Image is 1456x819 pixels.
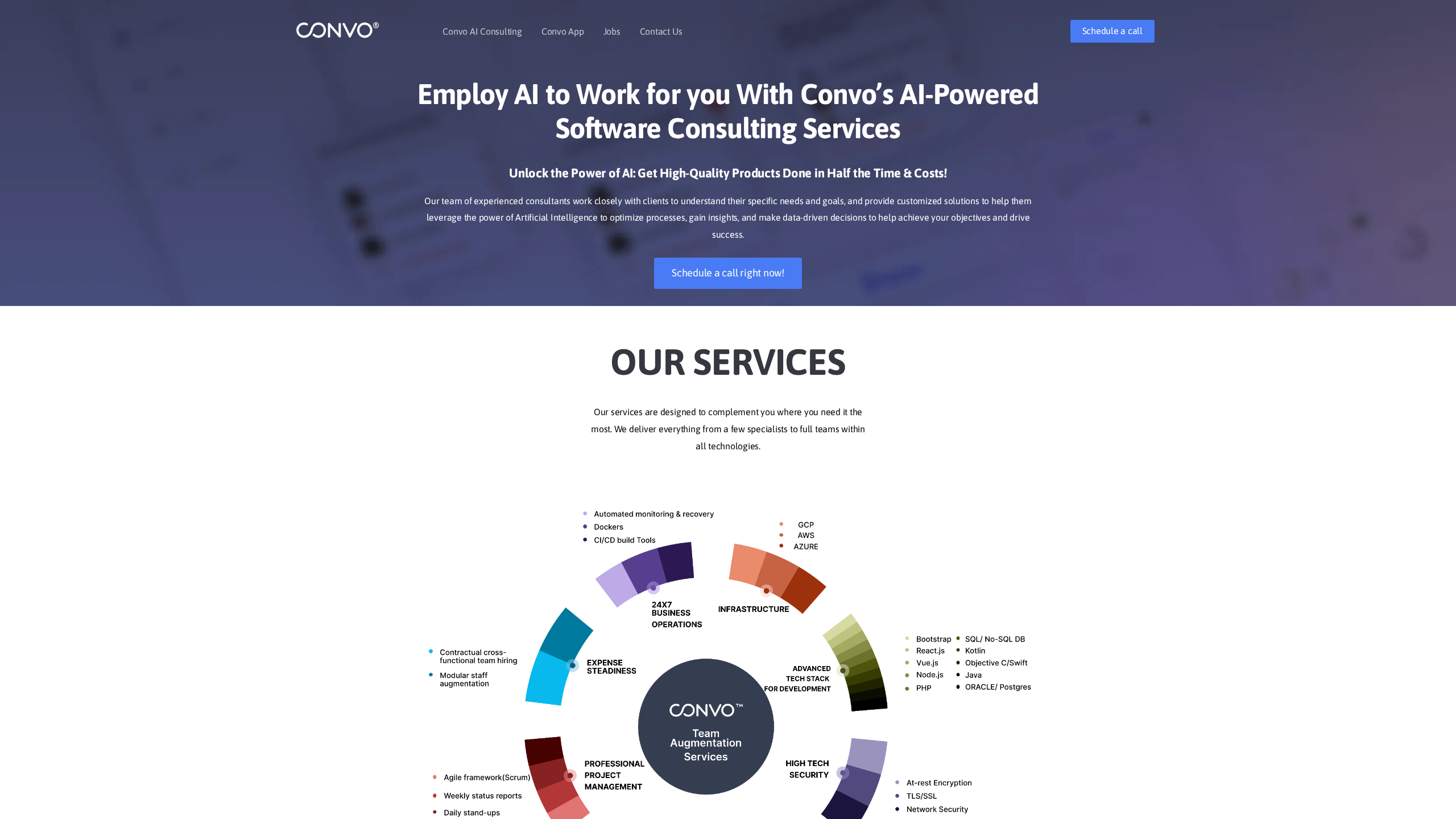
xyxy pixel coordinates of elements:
[640,27,682,36] a: Contact Us
[541,27,584,36] a: Convo App
[654,258,802,289] a: Schedule a call right now!
[1070,20,1155,43] a: Schedule a call
[412,323,1044,387] h2: Our Services
[603,27,621,36] a: Jobs
[442,27,522,36] a: Convo AI Consulting
[412,77,1044,154] h1: Employ AI to Work for you With Convo’s AI-Powered Software Consulting Services
[412,193,1044,244] p: Our team of experienced consultants work closely with clients to understand their specific needs ...
[412,165,1044,190] h3: Unlock the Power of AI: Get High-Quality Products Done in Half the Time & Costs!
[412,404,1044,455] p: Our services are designed to complement you where you need it the most. We deliver everything fro...
[296,21,379,39] img: logo_1.png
